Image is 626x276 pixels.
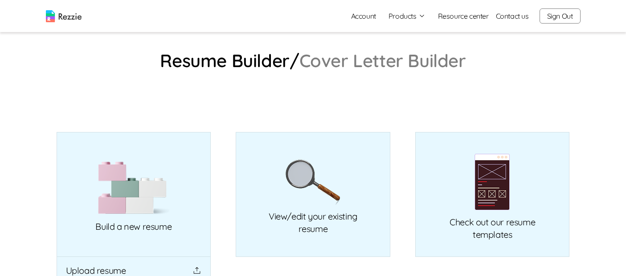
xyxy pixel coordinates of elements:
[299,53,466,68] a: Cover Letter Builder
[496,11,529,21] a: Contact us
[438,11,489,21] a: Resource center
[160,53,299,68] a: Resume Builder/
[344,7,383,25] a: Account
[46,10,82,22] img: logo
[57,132,211,257] a: Build a new resume
[236,132,390,257] a: View/edit your existingresume
[95,220,172,233] p: Build a new resume
[269,210,357,235] p: View/edit your existing resume
[389,11,426,21] button: Products
[540,8,581,24] button: Sign Out
[450,216,535,241] p: Check out our resume templates
[415,132,570,257] a: Check out our resumetemplates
